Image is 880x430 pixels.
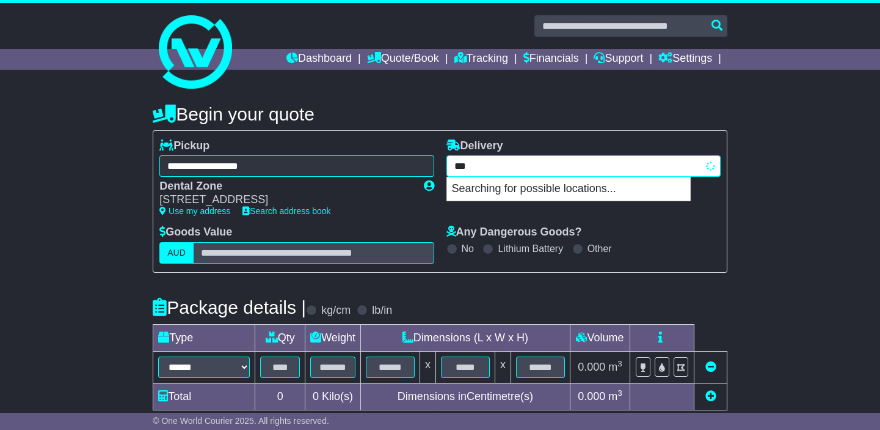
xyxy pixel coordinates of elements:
span: © One World Courier 2025. All rights reserved. [153,416,329,426]
label: lb/in [372,304,392,317]
label: Pickup [159,139,209,153]
td: Kilo(s) [305,383,361,410]
td: Qty [255,324,305,351]
td: Weight [305,324,361,351]
a: Remove this item [705,361,716,373]
sup: 3 [617,388,622,398]
td: 0 [255,383,305,410]
a: Use my address [159,206,230,216]
p: Searching for possible locations... [447,177,690,201]
typeahead: Please provide city [446,155,721,177]
a: Support [594,49,643,70]
span: 0.000 [578,361,605,373]
label: Any Dangerous Goods? [446,226,582,239]
td: Volume [570,324,630,351]
sup: 3 [617,359,622,368]
h4: Begin your quote [153,104,727,124]
a: Add new item [705,390,716,402]
td: x [495,351,511,383]
a: Settings [658,49,712,70]
label: Other [587,243,612,254]
a: Tracking [454,49,508,70]
h4: Package details | [153,297,306,317]
a: Search address book [242,206,330,216]
span: 0.000 [578,390,605,402]
label: kg/cm [321,304,351,317]
td: Type [153,324,255,351]
div: Dental Zone [159,180,411,193]
div: [STREET_ADDRESS] [159,193,411,207]
label: AUD [159,242,194,264]
span: 0 [313,390,319,402]
td: Dimensions (L x W x H) [360,324,570,351]
label: No [462,243,474,254]
td: x [420,351,435,383]
a: Financials [523,49,579,70]
td: Total [153,383,255,410]
span: m [608,390,622,402]
span: m [608,361,622,373]
label: Lithium Battery [498,243,563,254]
a: Quote/Book [367,49,439,70]
label: Goods Value [159,226,232,239]
td: Dimensions in Centimetre(s) [360,383,570,410]
label: Delivery [446,139,503,153]
a: Dashboard [286,49,352,70]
